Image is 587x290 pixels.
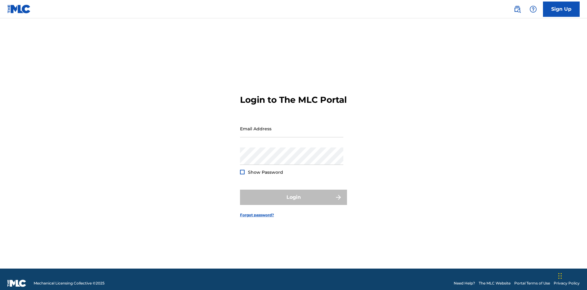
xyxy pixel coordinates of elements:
[543,2,580,17] a: Sign Up
[34,281,105,286] span: Mechanical Licensing Collective © 2025
[7,5,31,13] img: MLC Logo
[7,280,26,287] img: logo
[558,267,562,285] div: Drag
[479,281,511,286] a: The MLC Website
[454,281,475,286] a: Need Help?
[514,6,521,13] img: search
[554,281,580,286] a: Privacy Policy
[514,281,550,286] a: Portal Terms of Use
[527,3,539,15] div: Help
[240,95,347,105] h3: Login to The MLC Portal
[556,261,587,290] iframe: Chat Widget
[248,169,283,175] span: Show Password
[511,3,523,15] a: Public Search
[530,6,537,13] img: help
[240,212,274,218] a: Forgot password?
